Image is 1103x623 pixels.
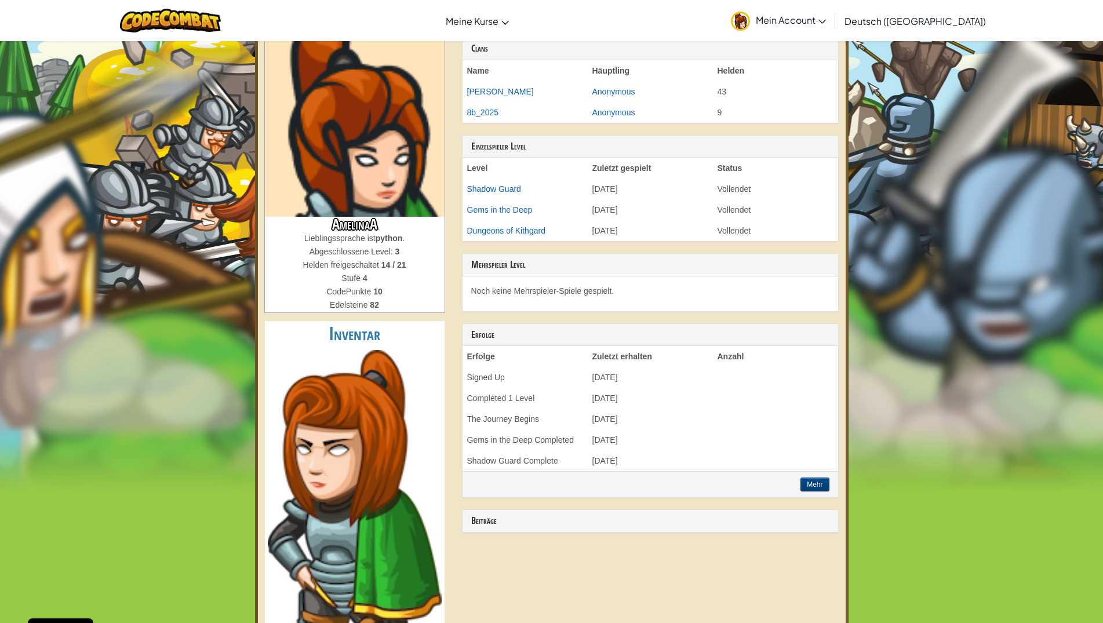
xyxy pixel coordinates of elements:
p: Noch keine Mehrspieler-Spiele gespielt. [471,285,829,297]
th: Zuletzt erhalten [588,346,713,367]
th: Level [463,158,588,178]
td: Vollendet [713,220,838,241]
span: Helden freigeschaltet [303,260,381,269]
strong: 10 [373,287,383,296]
th: Status [713,158,838,178]
th: Zuletzt gespielt [588,158,713,178]
span: . [402,234,405,243]
td: The Journey Begins [463,409,588,429]
td: Vollendet [713,178,838,199]
td: Completed 1 Level [463,388,588,409]
h3: Einzelspieler Level [471,141,829,152]
span: Meine Kurse [446,15,498,27]
th: Erfolge [463,346,588,367]
span: CodePunkte [326,287,373,296]
td: Vollendet [713,199,838,220]
td: [DATE] [588,429,713,450]
a: Meine Kurse [440,5,515,37]
th: Name [463,60,588,81]
td: [DATE] [588,178,713,199]
a: [PERSON_NAME] [467,87,534,96]
a: Shadow Guard [467,184,521,194]
span: Mein Account [756,14,826,26]
a: Anonymous [592,87,635,96]
strong: 14 / 21 [381,260,406,269]
td: Gems in the Deep Completed [463,429,588,450]
td: [DATE] [588,388,713,409]
td: Signed Up [463,367,588,388]
td: [DATE] [588,199,713,220]
span: Lieblingssprache ist [304,234,376,243]
h3: Clans [471,43,829,54]
a: Dungeons of Kithgard [467,226,545,235]
span: Abgeschlossene Level: [310,247,395,256]
h3: Erfolge [471,330,829,340]
a: Gems in the Deep [467,205,533,214]
strong: 3 [395,247,400,256]
a: Anonymous [592,108,635,117]
td: [DATE] [588,367,713,388]
span: Deutsch ([GEOGRAPHIC_DATA]) [844,15,986,27]
span: Edelsteine [330,300,370,309]
span: Stufe [341,274,363,283]
a: Mein Account [725,2,832,39]
strong: 82 [370,300,379,309]
h2: Inventar [265,321,445,347]
img: CodeCombat logo [120,9,221,32]
td: [DATE] [588,220,713,241]
h3: AmelinaA [265,217,445,232]
strong: python [376,234,403,243]
h3: Beiträge [471,516,829,526]
th: Helden [713,60,838,81]
td: Shadow Guard Complete [463,450,588,471]
td: [DATE] [588,450,713,471]
strong: 4 [363,274,367,283]
th: Häuptling [588,60,713,81]
a: 8b_2025 [467,108,499,117]
img: avatar [731,12,750,31]
td: [DATE] [588,409,713,429]
th: Anzahl [713,346,838,367]
button: Mehr [800,478,829,491]
td: 9 [713,102,838,123]
h3: Mehrspieler Level [471,260,829,270]
a: Deutsch ([GEOGRAPHIC_DATA]) [839,5,992,37]
td: 43 [713,81,838,102]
